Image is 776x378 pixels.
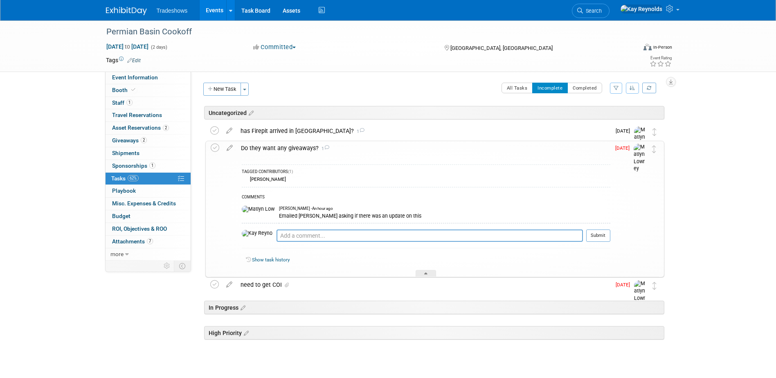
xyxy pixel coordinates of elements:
[620,4,663,13] img: Kay Reynolds
[236,124,611,138] div: has Firepit arrived in [GEOGRAPHIC_DATA]?
[652,282,657,290] i: Move task
[279,211,610,219] div: Emailed [PERSON_NAME] asking if there was an update on this
[238,303,245,311] a: Edit sections
[288,169,293,174] span: (1)
[112,200,176,207] span: Misc. Expenses & Credits
[615,145,634,151] span: [DATE]
[567,83,602,93] button: Completed
[642,83,656,93] a: Refresh
[223,144,237,152] a: edit
[652,128,657,136] i: Move task
[634,126,646,155] img: Matlyn Lowrey
[112,225,167,232] span: ROI, Objectives & ROO
[106,223,191,235] a: ROI, Objectives & ROO
[242,169,610,176] div: TAGGED CONTRIBUTORS
[163,125,169,131] span: 2
[106,72,191,84] a: Event Information
[106,160,191,172] a: Sponsorships1
[204,106,664,119] div: Uncategorized
[106,97,191,109] a: Staff1
[112,87,137,93] span: Booth
[319,146,329,151] span: 1
[106,210,191,223] a: Budget
[174,261,191,271] td: Toggle Event Tabs
[106,135,191,147] a: Giveaways2
[103,25,624,39] div: Permian Basin Cookoff
[354,129,364,134] span: 1
[149,162,155,169] span: 1
[106,43,149,50] span: [DATE] [DATE]
[106,236,191,248] a: Attachments7
[112,112,162,118] span: Travel Reservations
[450,45,553,51] span: [GEOGRAPHIC_DATA], [GEOGRAPHIC_DATA]
[112,150,139,156] span: Shipments
[204,301,664,314] div: In Progress
[222,281,236,288] a: edit
[112,124,169,131] span: Asset Reservations
[634,280,646,309] img: Matlyn Lowrey
[112,74,158,81] span: Event Information
[248,176,286,182] div: [PERSON_NAME]
[572,4,610,18] a: Search
[586,229,610,242] button: Submit
[203,83,241,96] button: New Task
[106,147,191,160] a: Shipments
[106,109,191,122] a: Travel Reservations
[150,45,167,50] span: (2 days)
[106,173,191,185] a: Tasks62%
[131,88,135,92] i: Booth reservation complete
[588,43,673,55] div: Event Format
[222,127,236,135] a: edit
[616,128,634,134] span: [DATE]
[126,99,133,106] span: 1
[127,58,141,63] a: Edit
[652,145,656,153] i: Move task
[147,238,153,244] span: 7
[157,7,188,14] span: Tradeshows
[112,187,136,194] span: Playbook
[236,278,611,292] div: need to get COI
[141,137,147,143] span: 2
[502,83,533,93] button: All Tasks
[112,99,133,106] span: Staff
[106,185,191,197] a: Playbook
[128,175,139,181] span: 62%
[160,261,174,271] td: Personalize Event Tab Strip
[112,213,130,219] span: Budget
[616,282,634,288] span: [DATE]
[242,328,249,337] a: Edit sections
[106,198,191,210] a: Misc. Expenses & Credits
[111,175,139,182] span: Tasks
[242,230,272,237] img: Kay Reynolds
[237,141,610,155] div: Do they want any giveaways?
[250,43,299,52] button: Committed
[634,144,646,173] img: Matlyn Lowrey
[106,56,141,64] td: Tags
[106,84,191,97] a: Booth
[106,248,191,261] a: more
[650,56,672,60] div: Event Rating
[252,257,290,263] a: Show task history
[112,162,155,169] span: Sponsorships
[242,193,610,202] div: COMMENTS
[112,238,153,245] span: Attachments
[106,122,191,134] a: Asset Reservations2
[124,43,131,50] span: to
[247,108,254,117] a: Edit sections
[106,7,147,15] img: ExhibitDay
[653,44,672,50] div: In-Person
[204,326,664,340] div: High Priority
[110,251,124,257] span: more
[643,44,652,50] img: Format-Inperson.png
[112,137,147,144] span: Giveaways
[242,206,275,213] img: Matlyn Lowrey
[279,206,333,211] span: [PERSON_NAME] - An hour ago
[583,8,602,14] span: Search
[532,83,568,93] button: Incomplete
